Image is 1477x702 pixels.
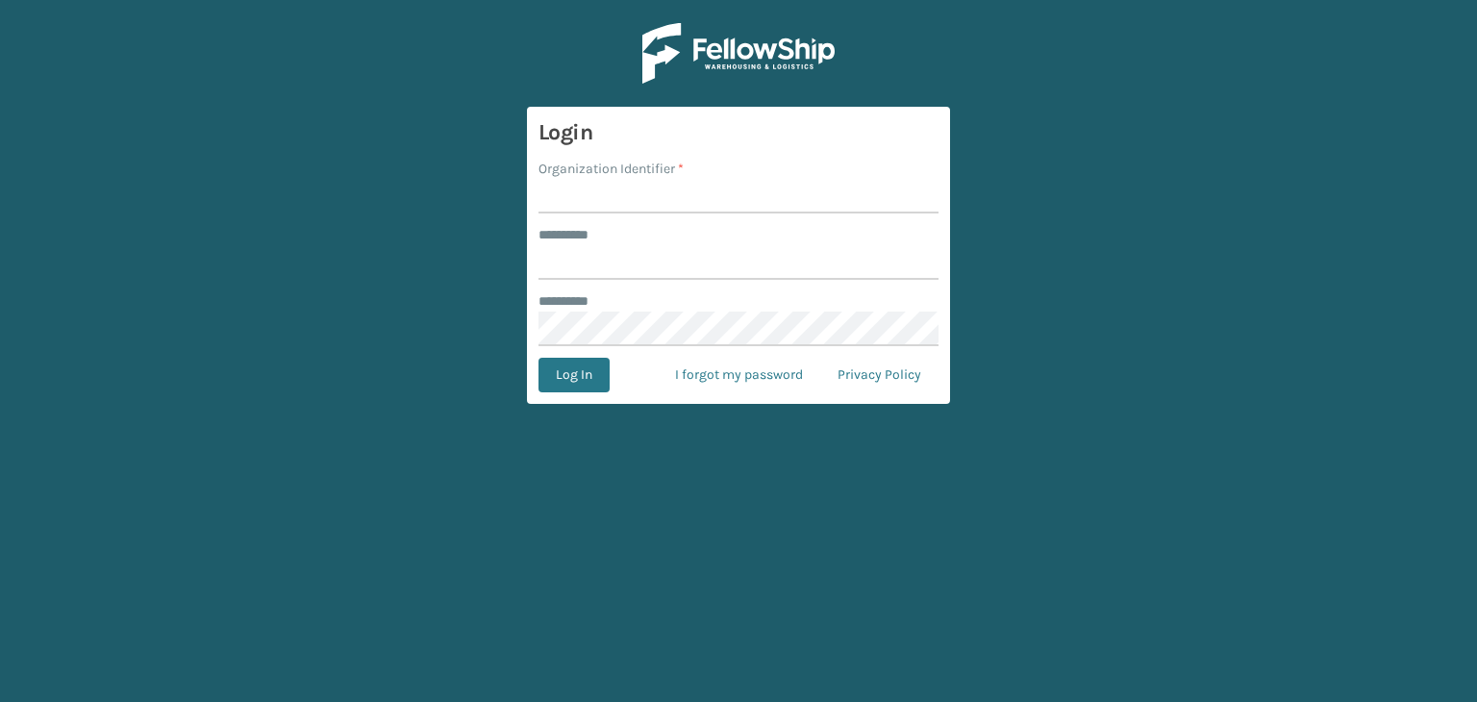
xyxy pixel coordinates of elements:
a: Privacy Policy [820,358,939,392]
button: Log In [538,358,610,392]
h3: Login [538,118,939,147]
a: I forgot my password [658,358,820,392]
label: Organization Identifier [538,159,684,179]
img: Logo [642,23,835,84]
